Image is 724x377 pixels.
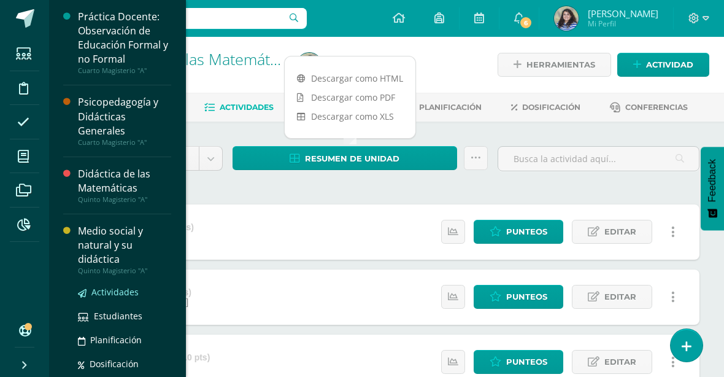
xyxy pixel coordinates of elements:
div: Cuarto Magisterio "A" [78,138,171,147]
span: Dosificación [522,103,580,112]
a: Didáctica de las MatemáticasQuinto Magisterio "A" [78,167,171,204]
div: Didáctica de las Matemáticas [78,167,171,195]
span: Editar [604,220,636,243]
a: Didáctica de las Matemáticas [96,49,296,69]
a: Actividades [204,98,274,117]
span: Dosificación [90,358,139,370]
img: f47f080ed555ec597c3842d9c35fccce.png [554,6,579,31]
div: Quinto Magisterio "A" [78,266,171,275]
div: Práctica Docente: Observación de Educación Formal y no Formal [78,10,171,66]
a: Planificación [406,98,482,117]
a: Estudiantes [78,309,171,323]
span: Resumen de unidad [305,147,399,170]
div: Psicopedagogía y Didácticas Generales [78,95,171,138]
div: Cuarto Magisterio "A" [78,66,171,75]
span: Herramientas [526,53,595,76]
a: Psicopedagogía y Didácticas GeneralesCuarto Magisterio "A" [78,95,171,146]
a: Práctica Docente: Observación de Educación Formal y no FormalCuarto Magisterio "A" [78,10,171,75]
span: Actividad [646,53,693,76]
span: Punteos [506,286,547,308]
a: Descargar como XLS [285,107,415,126]
a: Punteos [474,285,563,309]
h1: Didáctica de las Matemáticas [96,50,282,68]
button: Feedback - Mostrar encuesta [701,147,724,230]
span: Conferencias [625,103,688,112]
strong: (20.0 pts) [172,352,210,362]
a: Medio social y natural y su didácticaQuinto Magisterio "A" [78,224,171,275]
a: Dosificación [511,98,580,117]
span: [PERSON_NAME] [588,7,658,20]
a: Conferencias [610,98,688,117]
a: Actividad [617,53,709,77]
div: Quinto Magisterio "A" [78,195,171,204]
span: Feedback [707,159,718,202]
span: Planificación [419,103,482,112]
div: Medio social y natural y su didáctica [78,224,171,266]
input: Busca la actividad aquí... [498,147,699,171]
a: Herramientas [498,53,611,77]
span: 6 [519,16,533,29]
img: f47f080ed555ec597c3842d9c35fccce.png [297,53,322,77]
a: Punteos [474,220,563,244]
span: Planificación [90,334,142,346]
span: Editar [604,351,636,373]
span: Editar [604,286,636,308]
span: Punteos [506,220,547,243]
span: Actividades [220,103,274,112]
a: Descargar como HTML [285,69,415,88]
a: Resumen de unidad [233,146,457,170]
a: Dosificación [78,357,171,371]
a: Actividades [78,285,171,299]
div: Quinto Magisterio 'A' [96,68,282,79]
a: Punteos [474,350,563,374]
a: Planificación [78,333,171,347]
span: Mi Perfil [588,18,658,29]
span: Estudiantes [94,310,142,322]
span: Actividades [91,286,139,298]
a: Descargar como PDF [285,88,415,107]
span: Punteos [506,351,547,373]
